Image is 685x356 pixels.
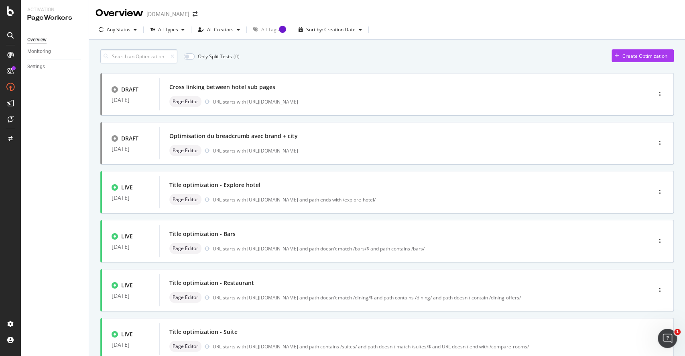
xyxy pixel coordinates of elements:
[306,27,356,32] div: Sort by: Creation Date
[121,183,133,191] div: LIVE
[96,6,143,20] div: Overview
[27,36,83,44] a: Overview
[100,49,177,63] input: Search an Optimization
[213,343,618,350] div: URL starts with [URL][DOMAIN_NAME] and path contains /suites/ and path doesn't match /suites/$ an...
[195,23,243,36] button: All Creators
[27,47,83,56] a: Monitoring
[112,244,150,250] div: [DATE]
[169,230,236,238] div: Title optimization - Bars
[213,245,618,252] div: URL starts with [URL][DOMAIN_NAME] and path doesn't match /bars/$ and path contains /bars/
[27,63,45,71] div: Settings
[169,194,201,205] div: neutral label
[112,293,150,299] div: [DATE]
[112,195,150,201] div: [DATE]
[279,26,286,33] div: Tooltip anchor
[169,243,201,254] div: neutral label
[213,196,618,203] div: URL starts with [URL][DOMAIN_NAME] and path ends with /explore-hotel/
[27,47,51,56] div: Monitoring
[173,344,198,349] span: Page Editor
[173,197,198,202] span: Page Editor
[213,98,618,105] div: URL starts with [URL][DOMAIN_NAME]
[169,181,260,189] div: Title optimization - Explore hotel
[121,281,133,289] div: LIVE
[121,134,138,142] div: DRAFT
[27,63,83,71] a: Settings
[173,99,198,104] span: Page Editor
[27,13,82,22] div: PageWorkers
[169,328,238,336] div: Title optimization - Suite
[27,6,82,13] div: Activation
[169,279,254,287] div: Title optimization - Restaurant
[674,329,681,335] span: 1
[169,292,201,303] div: neutral label
[158,27,178,32] div: All Types
[169,132,298,140] div: Optimisation du breadcrumb avec brand + city
[213,147,618,154] div: URL starts with [URL][DOMAIN_NAME]
[213,294,618,301] div: URL starts with [URL][DOMAIN_NAME] and path doesn't match /dining/$ and path contains /dining/ an...
[173,246,198,251] span: Page Editor
[612,49,674,62] button: Create Optimization
[107,27,130,32] div: Any Status
[146,10,189,18] div: [DOMAIN_NAME]
[121,85,138,94] div: DRAFT
[173,148,198,153] span: Page Editor
[169,96,201,107] div: neutral label
[198,53,232,60] div: Only Split Tests
[169,83,275,91] div: Cross linking between hotel sub pages
[147,23,188,36] button: All Types
[622,53,667,59] div: Create Optimization
[295,23,365,36] button: Sort by: Creation Date
[112,146,150,152] div: [DATE]
[112,342,150,348] div: [DATE]
[121,232,133,240] div: LIVE
[173,295,198,300] span: Page Editor
[193,11,197,17] div: arrow-right-arrow-left
[207,27,234,32] div: All Creators
[261,27,279,32] div: All Tags
[658,329,677,348] iframe: Intercom live chat
[169,341,201,352] div: neutral label
[121,330,133,338] div: LIVE
[234,53,240,60] div: ( 0 )
[169,145,201,156] div: neutral label
[96,23,140,36] button: Any Status
[250,23,289,36] button: All Tags
[112,97,150,103] div: [DATE]
[27,36,47,44] div: Overview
